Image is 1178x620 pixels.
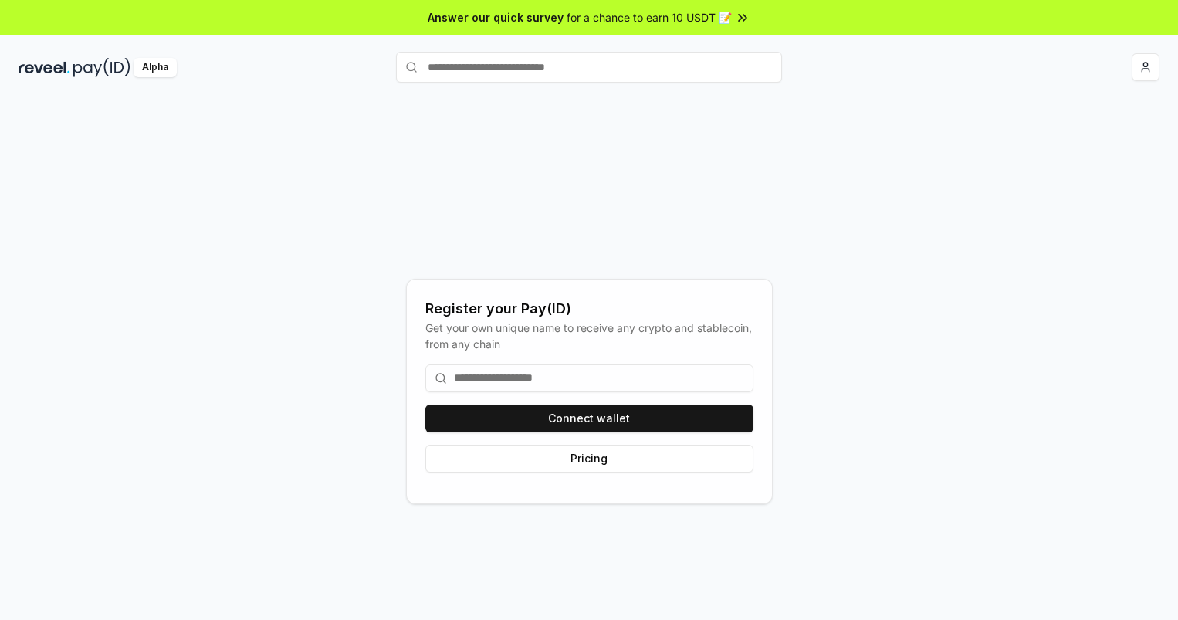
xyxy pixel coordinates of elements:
button: Connect wallet [425,405,753,432]
span: for a chance to earn 10 USDT 📝 [567,9,732,25]
div: Alpha [134,58,177,77]
div: Get your own unique name to receive any crypto and stablecoin, from any chain [425,320,753,352]
button: Pricing [425,445,753,473]
img: reveel_dark [19,58,70,77]
div: Register your Pay(ID) [425,298,753,320]
span: Answer our quick survey [428,9,564,25]
img: pay_id [73,58,130,77]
